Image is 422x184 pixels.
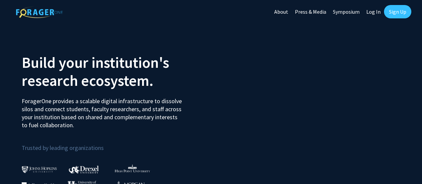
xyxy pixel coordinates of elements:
img: Drexel University [69,166,99,173]
p: Trusted by leading organizations [22,135,206,153]
p: ForagerOne provides a scalable digital infrastructure to dissolve silos and connect students, fac... [22,92,184,129]
img: Johns Hopkins University [22,166,57,173]
a: Sign Up [384,5,411,18]
img: High Point University [115,164,150,172]
img: ForagerOne Logo [16,6,63,18]
h2: Build your institution's research ecosystem. [22,53,206,89]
